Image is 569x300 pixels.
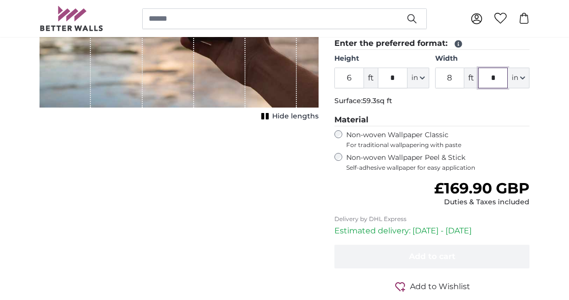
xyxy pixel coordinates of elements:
button: Add to cart [334,245,529,268]
button: in [407,68,429,88]
span: in [512,73,518,83]
span: Add to cart [409,252,455,261]
span: For traditional wallpapering with paste [346,141,529,149]
p: Estimated delivery: [DATE] - [DATE] [334,225,529,237]
span: in [411,73,418,83]
legend: Enter the preferred format: [334,37,529,50]
label: Non-woven Wallpaper Peel & Stick [346,153,529,172]
span: ft [464,68,478,88]
span: ft [364,68,378,88]
p: Delivery by DHL Express [334,215,529,223]
legend: Material [334,114,529,126]
span: £169.90 GBP [434,179,529,197]
span: Hide lengths [272,112,319,121]
img: Betterwalls [40,6,104,31]
button: Hide lengths [258,110,319,123]
label: Height [334,54,429,64]
span: 59.3sq ft [363,96,392,105]
button: Add to Wishlist [334,280,529,293]
p: Surface: [334,96,529,106]
div: Duties & Taxes included [434,197,529,207]
span: Add to Wishlist [410,281,470,293]
label: Non-woven Wallpaper Classic [346,130,529,149]
label: Width [435,54,529,64]
span: Self-adhesive wallpaper for easy application [346,164,529,172]
button: in [508,68,529,88]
